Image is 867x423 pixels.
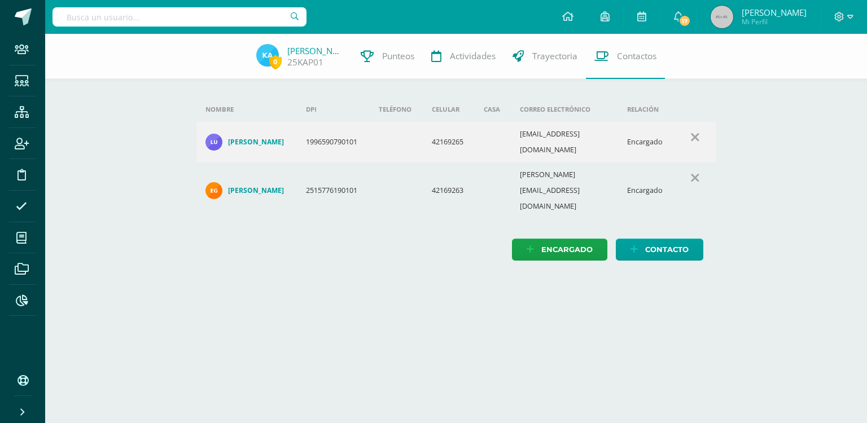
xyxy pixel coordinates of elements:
input: Busca un usuario... [52,7,306,27]
td: 42169263 [423,162,475,219]
a: [PERSON_NAME] [287,45,344,56]
th: Relación [618,97,674,122]
img: 16588ef0c901f3e2520cbdd27787eef4.png [205,134,222,151]
th: DPI [297,97,370,122]
span: Punteos [382,50,414,62]
td: Encargado [618,162,674,219]
a: Trayectoria [504,34,586,79]
img: 45x45 [711,6,733,28]
span: Contacto [645,239,689,260]
td: 42169265 [423,122,475,162]
img: 5413e23f3efa924d012b3be7d9d7af17.png [205,182,222,199]
a: [PERSON_NAME] [205,182,288,199]
span: 0 [269,55,282,69]
td: Encargado [618,122,674,162]
th: Casa [475,97,511,122]
th: Celular [423,97,475,122]
th: Correo electrónico [511,97,618,122]
span: Mi Perfil [742,17,807,27]
a: [PERSON_NAME] [205,134,288,151]
th: Teléfono [370,97,423,122]
a: 25KAP01 [287,56,323,68]
span: [PERSON_NAME] [742,7,807,18]
span: 17 [678,15,691,27]
span: Encargado [541,239,593,260]
span: Trayectoria [532,50,577,62]
th: Nombre [196,97,297,122]
td: 1996590790101 [297,122,370,162]
a: Encargado [512,239,607,261]
span: Actividades [450,50,496,62]
td: 2515776190101 [297,162,370,219]
a: Contactos [586,34,665,79]
a: Contacto [616,239,703,261]
td: [EMAIL_ADDRESS][DOMAIN_NAME] [511,122,618,162]
h4: [PERSON_NAME] [228,138,284,147]
img: d96a95d5d19f4789c9cf5361ad62f9ff.png [256,44,279,67]
td: [PERSON_NAME][EMAIL_ADDRESS][DOMAIN_NAME] [511,162,618,219]
span: Contactos [617,50,656,62]
a: Punteos [352,34,423,79]
h4: [PERSON_NAME] [228,186,284,195]
a: Actividades [423,34,504,79]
